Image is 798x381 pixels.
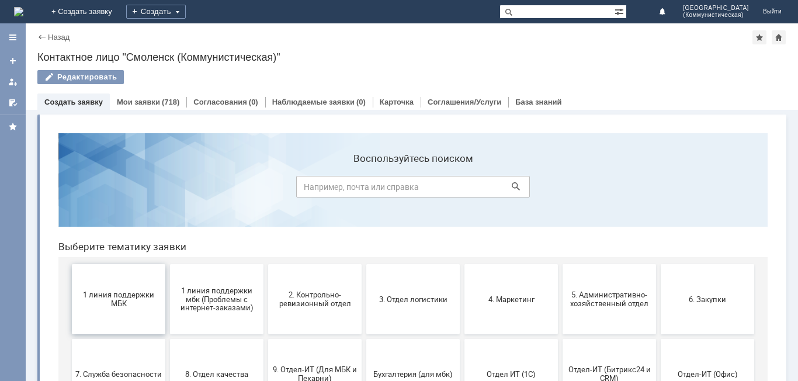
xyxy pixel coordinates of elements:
[124,245,211,254] span: 8. Отдел качества
[272,98,355,106] a: Наблюдаемые заявки
[48,33,70,41] a: Назад
[14,7,23,16] img: logo
[117,98,160,106] a: Мои заявки
[428,98,501,106] a: Соглашения/Услуги
[219,215,313,285] button: 9. Отдел-ИТ (Для МБК и Пекарни)
[615,5,626,16] span: Расширенный поиск
[124,162,211,188] span: 1 линия поддержки мбк (Проблемы с интернет-заказами)
[23,140,116,210] button: 1 линия поддержки МБК
[223,316,309,334] span: Это соглашение не активно!
[26,320,113,329] span: Финансовый отдел
[223,241,309,259] span: 9. Отдел-ИТ (Для МБК и Пекарни)
[4,72,22,91] a: Мои заявки
[612,215,705,285] button: Отдел-ИТ (Офис)
[321,245,407,254] span: Бухгалтерия (для мбк)
[37,51,786,63] div: Контактное лицо "Смоленск (Коммунистическая)"
[23,290,116,360] button: Финансовый отдел
[517,167,603,184] span: 5. Административно-хозяйственный отдел
[23,215,116,285] button: 7. Служба безопасности
[515,98,561,106] a: База знаний
[317,215,411,285] button: Бухгалтерия (для мбк)
[14,7,23,16] a: Перейти на домашнюю страницу
[419,245,505,254] span: Отдел ИТ (1С)
[772,30,786,44] div: Сделать домашней страницей
[356,98,366,106] div: (0)
[317,290,411,360] button: [PERSON_NAME]. Услуги ИТ для МБК (оформляет L1)
[121,290,214,360] button: Франчайзинг
[249,98,258,106] div: (0)
[219,290,313,360] button: Это соглашение не активно!
[514,140,607,210] button: 5. Административно-хозяйственный отдел
[219,140,313,210] button: 2. Контрольно-ревизионный отдел
[247,29,481,40] label: Воспользуйтесь поиском
[517,241,603,259] span: Отдел-ИТ (Битрикс24 и CRM)
[380,98,414,106] a: Карточка
[121,140,214,210] button: 1 линия поддержки мбк (Проблемы с интернет-заказами)
[44,98,103,106] a: Создать заявку
[514,215,607,285] button: Отдел-ИТ (Битрикс24 и CRM)
[26,245,113,254] span: 7. Служба безопасности
[415,215,509,285] button: Отдел ИТ (1С)
[615,245,702,254] span: Отдел-ИТ (Офис)
[126,5,186,19] div: Создать
[415,140,509,210] button: 4. Маркетинг
[317,140,411,210] button: 3. Отдел логистики
[162,98,179,106] div: (718)
[419,320,505,329] span: не актуален
[124,320,211,329] span: Франчайзинг
[223,167,309,184] span: 2. Контрольно-ревизионный отдел
[419,171,505,179] span: 4. Маркетинг
[26,167,113,184] span: 1 линия поддержки МБК
[4,51,22,70] a: Создать заявку
[247,52,481,74] input: Например, почта или справка
[193,98,247,106] a: Согласования
[612,140,705,210] button: 6. Закупки
[321,311,407,338] span: [PERSON_NAME]. Услуги ИТ для МБК (оформляет L1)
[415,290,509,360] button: не актуален
[683,5,749,12] span: [GEOGRAPHIC_DATA]
[121,215,214,285] button: 8. Отдел качества
[9,117,719,129] header: Выберите тематику заявки
[683,12,749,19] span: (Коммунистическая)
[321,171,407,179] span: 3. Отдел логистики
[752,30,766,44] div: Добавить в избранное
[4,93,22,112] a: Мои согласования
[615,171,702,179] span: 6. Закупки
